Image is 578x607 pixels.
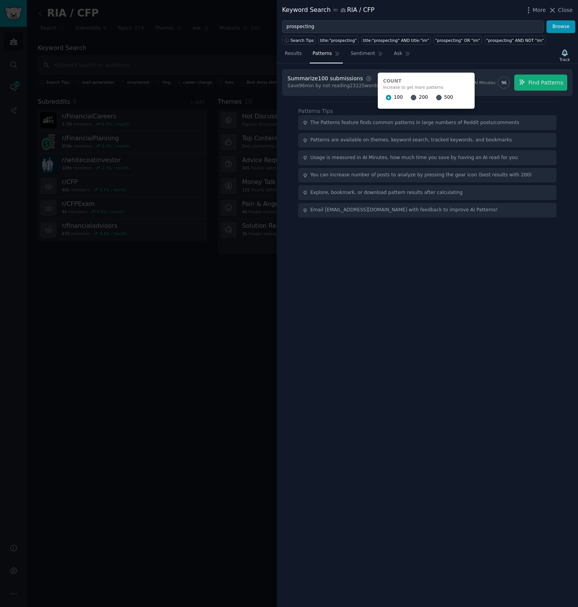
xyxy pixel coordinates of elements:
span: in [333,7,337,14]
button: Browse [546,20,575,33]
div: "prospecting" OR "im" [435,38,480,43]
div: Track [560,57,570,62]
span: Search Tips [291,38,314,43]
button: More [525,6,546,14]
div: Summarize 100 submissions [287,75,363,83]
button: Search Tips [282,36,316,45]
div: AI Minutes: [474,80,497,85]
div: Save 96 min by not reading 23225 words [287,83,379,90]
a: title:"prospecting" AND title:"im" [361,36,431,45]
a: Sentiment [348,48,386,63]
span: 500 [444,94,453,101]
div: The Patterns feature finds common patterns in large numbers of Reddit posts/comments [311,119,520,126]
div: Patterns are available on themes, keyword search, tracked keywords, and bookmarks [311,137,512,144]
div: Keyword Search RIA / CFP [282,5,374,15]
a: title:"prospecting" [318,36,359,45]
a: "prospecting" AND NOT "im" [485,36,546,45]
span: 96 [502,80,507,85]
a: Patterns [310,48,342,63]
span: Sentiment [351,50,375,57]
button: Track [557,47,573,63]
span: 100 [394,94,403,101]
span: Results [285,50,302,57]
div: title:"prospecting" [320,38,357,43]
div: Increase to get more patterns [383,85,469,90]
span: 200 [419,94,428,101]
label: Patterns Tips [298,108,333,114]
div: Explore, bookmark, or download pattern results after calculating [311,189,463,196]
input: Try a keyword related to your business [282,20,544,33]
span: Find Patterns [528,79,563,87]
div: Usage is measured in AI Minutes, how much time you save by having an AI read for you [311,154,518,161]
div: You can increase number of posts to analyze by pressing the gear icon (best results with 200) [311,172,532,179]
div: Count [383,78,469,85]
div: "prospecting" AND NOT "im" [486,38,544,43]
span: More [533,6,546,14]
button: Find Patterns [514,75,567,91]
a: "prospecting" OR "im" [433,36,482,45]
a: Results [282,48,304,63]
span: Close [558,6,573,14]
span: Patterns [312,50,332,57]
div: Email [EMAIL_ADDRESS][DOMAIN_NAME] with feedback to improve AI Patterns! [311,207,498,214]
span: Ask [394,50,402,57]
a: Ask [391,48,413,63]
div: title:"prospecting" AND title:"im" [363,38,429,43]
button: Close [548,6,573,14]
